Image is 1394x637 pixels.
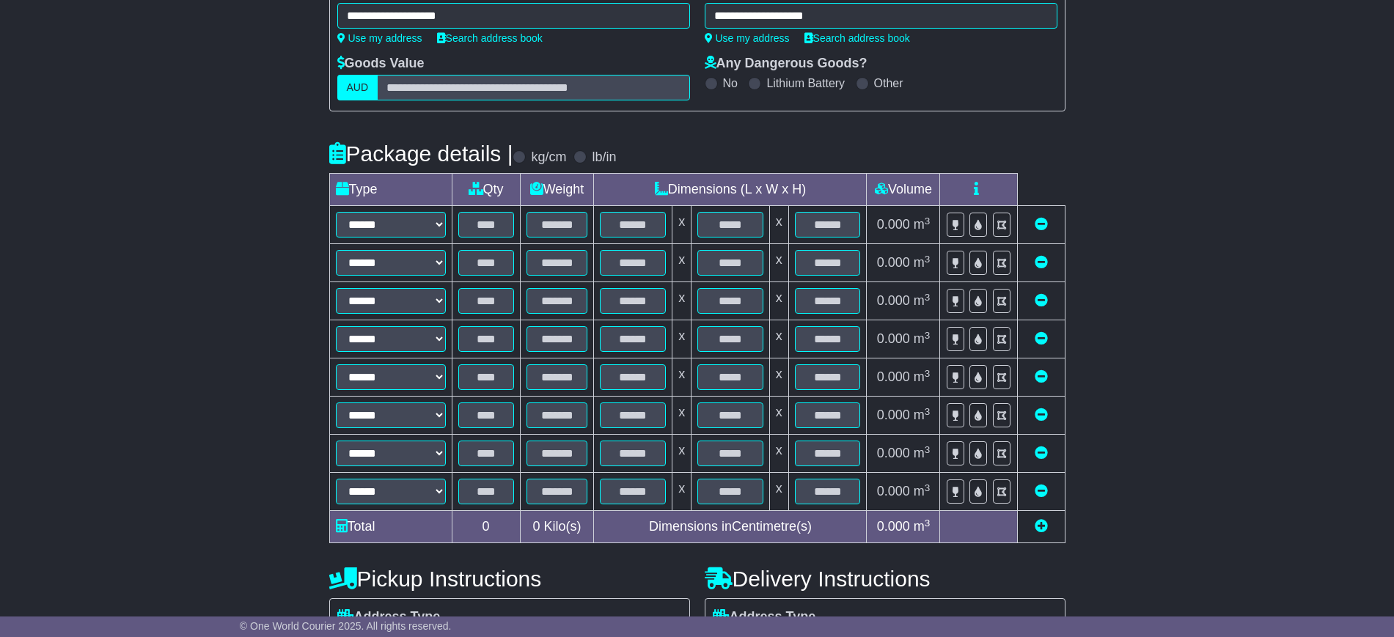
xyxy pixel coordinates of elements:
a: Use my address [337,32,422,44]
td: x [672,397,692,435]
td: x [672,244,692,282]
a: Remove this item [1035,446,1048,460]
td: Dimensions (L x W x H) [594,174,867,206]
td: 0 [452,511,520,543]
span: 0.000 [877,484,910,498]
sup: 3 [925,330,931,341]
span: 0 [532,519,540,534]
td: x [769,358,788,397]
a: Search address book [804,32,910,44]
span: 0.000 [877,217,910,232]
label: Other [874,76,903,90]
span: 0.000 [877,293,910,308]
label: Address Type [337,609,441,625]
a: Use my address [705,32,790,44]
span: m [914,408,931,422]
td: x [672,282,692,320]
td: Volume [867,174,940,206]
td: x [672,473,692,511]
td: x [769,282,788,320]
a: Remove this item [1035,331,1048,346]
label: Any Dangerous Goods? [705,56,867,72]
td: x [769,473,788,511]
span: 0.000 [877,369,910,384]
td: x [672,435,692,473]
td: x [769,435,788,473]
td: Type [329,174,452,206]
sup: 3 [925,216,931,227]
span: m [914,293,931,308]
a: Remove this item [1035,293,1048,308]
a: Remove this item [1035,255,1048,270]
a: Search address book [437,32,543,44]
span: m [914,519,931,534]
sup: 3 [925,368,931,379]
label: lb/in [592,150,616,166]
label: kg/cm [531,150,566,166]
td: x [672,320,692,358]
a: Remove this item [1035,369,1048,384]
span: m [914,255,931,270]
a: Remove this item [1035,408,1048,422]
a: Remove this item [1035,217,1048,232]
span: m [914,331,931,346]
label: AUD [337,75,378,100]
label: Address Type [713,609,816,625]
a: Add new item [1035,519,1048,534]
td: x [769,397,788,435]
span: m [914,446,931,460]
label: Goods Value [337,56,425,72]
span: 0.000 [877,408,910,422]
td: Weight [520,174,594,206]
h4: Pickup Instructions [329,567,690,591]
label: Lithium Battery [766,76,845,90]
sup: 3 [925,482,931,493]
td: x [769,320,788,358]
span: 0.000 [877,331,910,346]
td: Dimensions in Centimetre(s) [594,511,867,543]
h4: Package details | [329,141,513,166]
sup: 3 [925,292,931,303]
td: x [769,244,788,282]
span: 0.000 [877,446,910,460]
span: m [914,369,931,384]
td: x [672,358,692,397]
sup: 3 [925,518,931,529]
td: x [672,206,692,244]
td: Qty [452,174,520,206]
h4: Delivery Instructions [705,567,1065,591]
span: m [914,484,931,498]
span: 0.000 [877,519,910,534]
td: Kilo(s) [520,511,594,543]
sup: 3 [925,406,931,417]
label: No [723,76,738,90]
td: x [769,206,788,244]
span: © One World Courier 2025. All rights reserved. [240,620,452,632]
a: Remove this item [1035,484,1048,498]
span: m [914,217,931,232]
span: 0.000 [877,255,910,270]
sup: 3 [925,444,931,455]
td: Total [329,511,452,543]
sup: 3 [925,254,931,265]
